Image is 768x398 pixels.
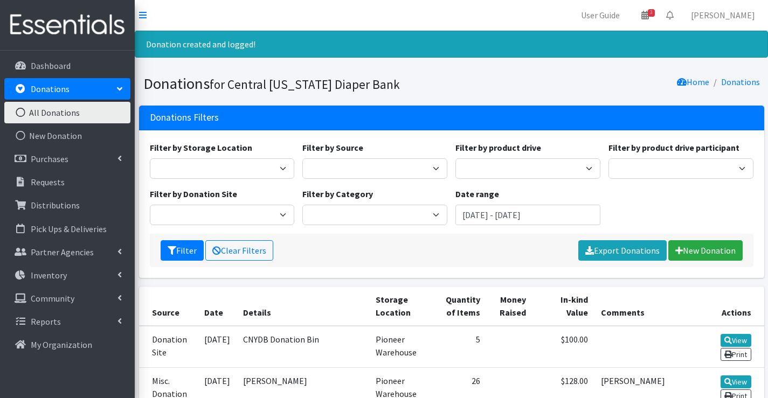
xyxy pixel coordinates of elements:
p: Inventory [31,270,67,281]
a: Home [677,76,709,87]
input: January 1, 2011 - December 31, 2011 [455,205,600,225]
a: New Donation [668,240,743,261]
a: 3 [633,4,658,26]
label: Date range [455,187,499,200]
label: Filter by Category [302,187,373,200]
a: [PERSON_NAME] [682,4,764,26]
a: Requests [4,171,130,193]
p: Pick Ups & Deliveries [31,224,107,234]
th: In-kind Value [532,287,594,326]
td: Donation Site [139,326,198,368]
h3: Donations Filters [150,112,219,123]
a: Dashboard [4,55,130,76]
a: Distributions [4,194,130,216]
a: Community [4,288,130,309]
a: All Donations [4,102,130,123]
a: Purchases [4,148,130,170]
td: $100.00 [532,326,594,368]
label: Filter by Donation Site [150,187,237,200]
td: 5 [431,326,487,368]
label: Filter by product drive participant [608,141,739,154]
p: Partner Agencies [31,247,94,257]
p: Dashboard [31,60,71,71]
a: View [721,375,751,388]
a: Donations [4,78,130,100]
a: Donations [721,76,760,87]
p: Purchases [31,153,68,164]
p: My Organization [31,339,92,350]
h1: Donations [143,74,448,93]
a: Inventory [4,264,130,286]
a: User Guide [572,4,628,26]
a: Reports [4,311,130,332]
p: Reports [31,316,61,327]
a: Export Donations [578,240,667,261]
td: CNYDB Donation Bin [237,326,369,368]
a: Print [721,348,751,361]
a: Partner Agencies [4,241,130,263]
th: Source [139,287,198,326]
a: View [721,334,751,347]
th: Storage Location [369,287,431,326]
th: Quantity of Items [431,287,487,326]
th: Details [237,287,369,326]
span: 3 [648,9,655,17]
p: Donations [31,83,70,94]
label: Filter by product drive [455,141,541,154]
td: Pioneer Warehouse [369,326,431,368]
img: HumanEssentials [4,7,130,43]
label: Filter by Source [302,141,363,154]
th: Money Raised [487,287,532,326]
button: Filter [161,240,204,261]
td: [DATE] [198,326,237,368]
a: Clear Filters [205,240,273,261]
a: Pick Ups & Deliveries [4,218,130,240]
small: for Central [US_STATE] Diaper Bank [210,76,400,92]
p: Requests [31,177,65,187]
th: Comments [594,287,707,326]
p: Distributions [31,200,80,211]
th: Actions [707,287,764,326]
p: Community [31,293,74,304]
a: New Donation [4,125,130,146]
a: My Organization [4,334,130,355]
th: Date [198,287,237,326]
div: Donation created and logged! [135,31,768,58]
label: Filter by Storage Location [150,141,252,154]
